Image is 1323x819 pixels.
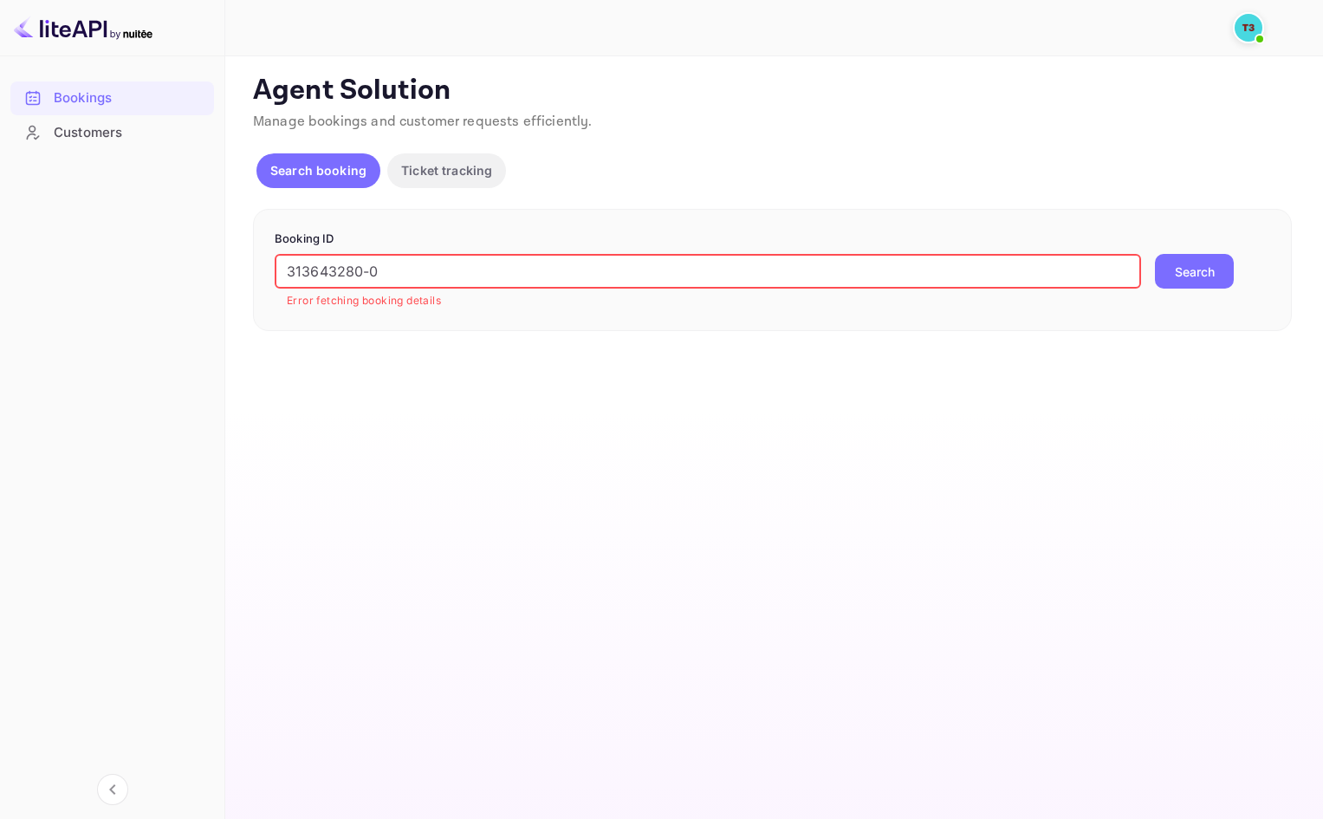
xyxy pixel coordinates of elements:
[97,774,128,805] button: Collapse navigation
[1155,254,1234,289] button: Search
[253,74,1292,108] p: Agent Solution
[54,88,205,108] div: Bookings
[275,254,1141,289] input: Enter Booking ID (e.g., 63782194)
[1235,14,1262,42] img: Traveloka 3PS03
[10,116,214,150] div: Customers
[401,161,492,179] p: Ticket tracking
[14,14,152,42] img: LiteAPI logo
[287,292,1129,309] p: Error fetching booking details
[275,231,1270,248] p: Booking ID
[10,116,214,148] a: Customers
[54,123,205,143] div: Customers
[270,161,366,179] p: Search booking
[10,81,214,115] div: Bookings
[10,81,214,114] a: Bookings
[253,113,593,131] span: Manage bookings and customer requests efficiently.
